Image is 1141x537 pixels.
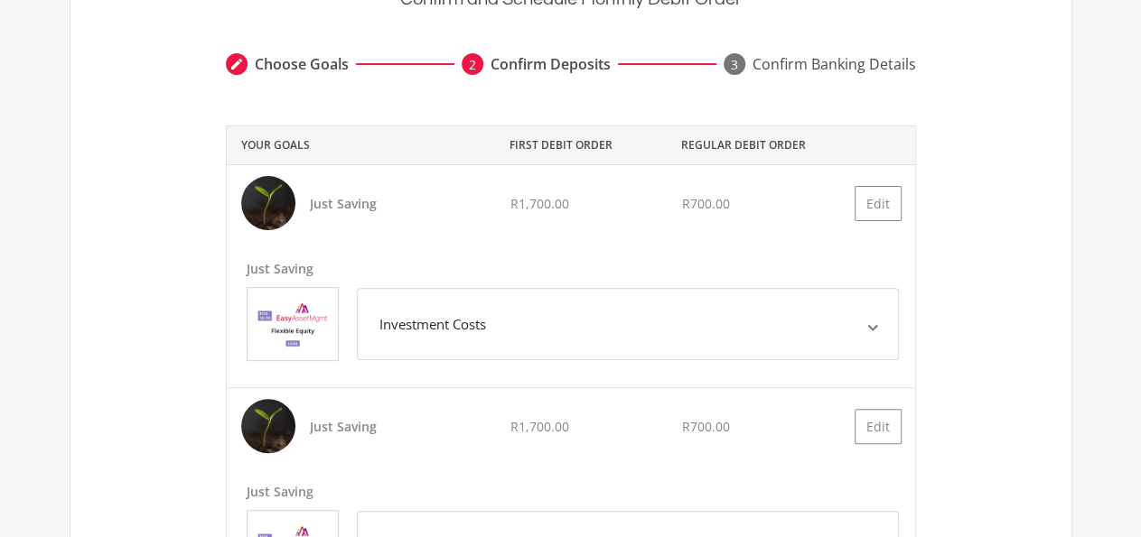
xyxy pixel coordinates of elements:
[495,126,668,164] div: First Debit Order
[491,53,611,75] div: Confirm Deposits
[753,53,916,75] div: Confirm Banking Details
[855,186,902,221] button: Edit
[227,473,313,501] div: Just Saving
[731,56,738,73] span: 3
[255,53,349,75] div: Choose Goals
[357,288,899,360] mat-expansion-panel-header: Investment Costs
[227,250,313,278] div: Just Saving
[667,126,839,164] div: Regular Debit Order
[379,314,486,335] div: Investment Costs
[310,194,482,213] div: Just Saving
[469,56,476,73] span: 2
[310,417,482,436] div: Just Saving
[227,126,495,164] div: Your Goals
[668,388,840,464] div: R700.00
[668,165,840,241] div: R700.00
[229,57,244,71] mat-icon: create
[496,165,669,241] div: R1,700.00
[496,388,669,464] div: R1,700.00
[855,409,902,444] button: Edit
